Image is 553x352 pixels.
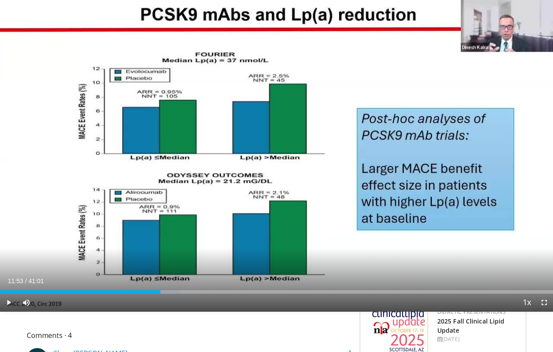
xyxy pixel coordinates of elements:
[437,335,519,343] div: [DATE]
[518,294,535,311] button: Playback Rate
[25,277,27,284] span: /
[437,317,504,334] a: 2025 Fall Clinical Lipid Update
[27,330,353,341] span: Comments 4
[8,277,23,284] span: 11:53
[437,308,519,316] div: Didactic Presentations
[18,294,35,311] button: Mute
[28,277,44,284] span: 41:01
[535,294,553,311] button: Fullscreen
